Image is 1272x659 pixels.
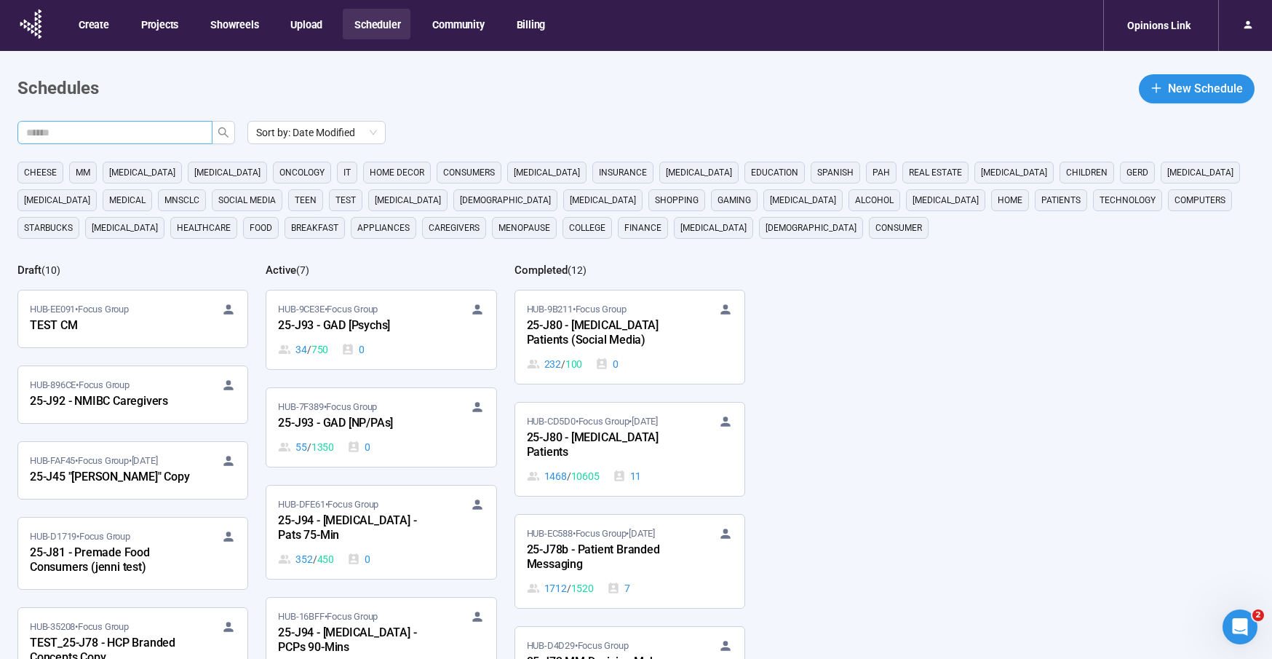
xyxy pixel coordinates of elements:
a: HUB-CD5D0•Focus Group•[DATE]25-J80 - [MEDICAL_DATA] Patients1468 / 1060511 [515,403,744,496]
a: HUB-D1719•Focus Group25-J81 - Premade Food Consumers (jenni test) [18,518,247,589]
time: [DATE] [132,455,158,466]
span: starbucks [24,221,73,235]
span: breakfast [291,221,338,235]
span: [MEDICAL_DATA] [981,165,1047,180]
span: 2 [1252,609,1264,621]
span: mnsclc [164,193,199,208]
span: HUB-CD5D0 • Focus Group • [527,414,658,429]
div: 25-J81 - Premade Food Consumers (jenni test) [30,544,190,577]
div: 25-J94 - [MEDICAL_DATA] - PCPs 90-Mins [278,624,438,658]
a: HUB-EC588•Focus Group•[DATE]25-J78b - Patient Branded Messaging1712 / 15207 [515,515,744,608]
span: [DEMOGRAPHIC_DATA] [460,193,551,208]
span: menopause [498,221,550,235]
span: alcohol [855,193,894,208]
a: HUB-7F389•Focus Group25-J93 - GAD [NP/PAs]55 / 13500 [266,388,496,467]
h2: Completed [514,264,568,277]
span: Spanish [817,165,854,180]
span: plus [1150,82,1162,94]
div: 352 [278,551,334,567]
span: / [313,551,317,567]
span: Patients [1041,193,1081,208]
div: 7 [607,580,630,596]
span: education [751,165,798,180]
span: 750 [311,342,328,358]
span: / [307,342,311,358]
span: technology [1100,193,1156,208]
span: [MEDICAL_DATA] [92,221,158,235]
span: oncology [279,165,325,180]
span: HUB-DFE61 • Focus Group [278,497,378,512]
span: appliances [357,221,410,235]
span: HUB-7F389 • Focus Group [278,400,377,414]
div: 0 [595,356,619,372]
span: [MEDICAL_DATA] [109,165,175,180]
button: plusNew Schedule [1139,74,1255,103]
span: [MEDICAL_DATA] [570,193,636,208]
span: computers [1174,193,1225,208]
span: New Schedule [1168,79,1243,98]
span: / [567,468,571,484]
span: 1520 [571,580,594,596]
span: home [998,193,1022,208]
span: HUB-D4D29 • Focus Group [527,639,629,653]
div: 34 [278,342,328,358]
span: ( 7 ) [296,264,309,276]
h1: Schedules [17,75,99,103]
button: Community [421,9,494,39]
span: HUB-16BFF • Focus Group [278,609,378,624]
span: medical [109,193,146,208]
span: finance [624,221,661,235]
span: Sort by: Date Modified [256,122,377,143]
div: 232 [527,356,583,372]
div: 25-J93 - GAD [Psychs] [278,317,438,336]
span: consumer [875,221,922,235]
div: 25-J78b - Patient Branded Messaging [527,541,687,575]
span: ( 12 ) [568,264,587,276]
span: healthcare [177,221,231,235]
span: search [218,127,229,138]
button: Scheduler [343,9,410,39]
span: Test [335,193,356,208]
span: HUB-EC588 • Focus Group • [527,526,655,541]
span: GERD [1126,165,1148,180]
span: 1350 [311,439,334,455]
span: ( 10 ) [41,264,60,276]
a: HUB-DFE61•Focus Group25-J94 - [MEDICAL_DATA] - Pats 75-Min352 / 4500 [266,486,496,579]
div: 1468 [527,468,600,484]
span: children [1066,165,1108,180]
span: [MEDICAL_DATA] [1167,165,1233,180]
a: HUB-FAF45•Focus Group•[DATE]25-J45 "[PERSON_NAME]" Copy [18,442,247,499]
span: shopping [655,193,699,208]
span: HUB-9CE3E • Focus Group [278,302,378,317]
iframe: Intercom live chat [1223,609,1257,644]
div: 1712 [527,580,594,596]
div: 25-J45 "[PERSON_NAME]" Copy [30,468,190,487]
div: 11 [613,468,642,484]
div: 25-J80 - [MEDICAL_DATA] Patients (Social Media) [527,317,687,350]
span: [MEDICAL_DATA] [24,193,90,208]
span: PAH [872,165,890,180]
span: cheese [24,165,57,180]
a: HUB-9CE3E•Focus Group25-J93 - GAD [Psychs]34 / 7500 [266,291,496,369]
button: Create [67,9,119,39]
span: [MEDICAL_DATA] [666,165,732,180]
span: consumers [443,165,495,180]
span: college [569,221,605,235]
h2: Draft [17,264,41,277]
div: Opinions Link [1118,12,1199,39]
span: HUB-FAF45 • Focus Group • [30,454,157,468]
button: Upload [279,9,333,39]
button: search [212,121,235,144]
span: Food [250,221,272,235]
button: Showreels [199,9,269,39]
h2: Active [266,264,296,277]
time: [DATE] [629,528,655,539]
span: HUB-9B211 • Focus Group [527,302,627,317]
div: TEST CM [30,317,190,336]
span: [DEMOGRAPHIC_DATA] [766,221,856,235]
div: 0 [347,551,370,567]
button: Billing [505,9,556,39]
span: [MEDICAL_DATA] [375,193,441,208]
div: 0 [347,439,370,455]
span: [MEDICAL_DATA] [514,165,580,180]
